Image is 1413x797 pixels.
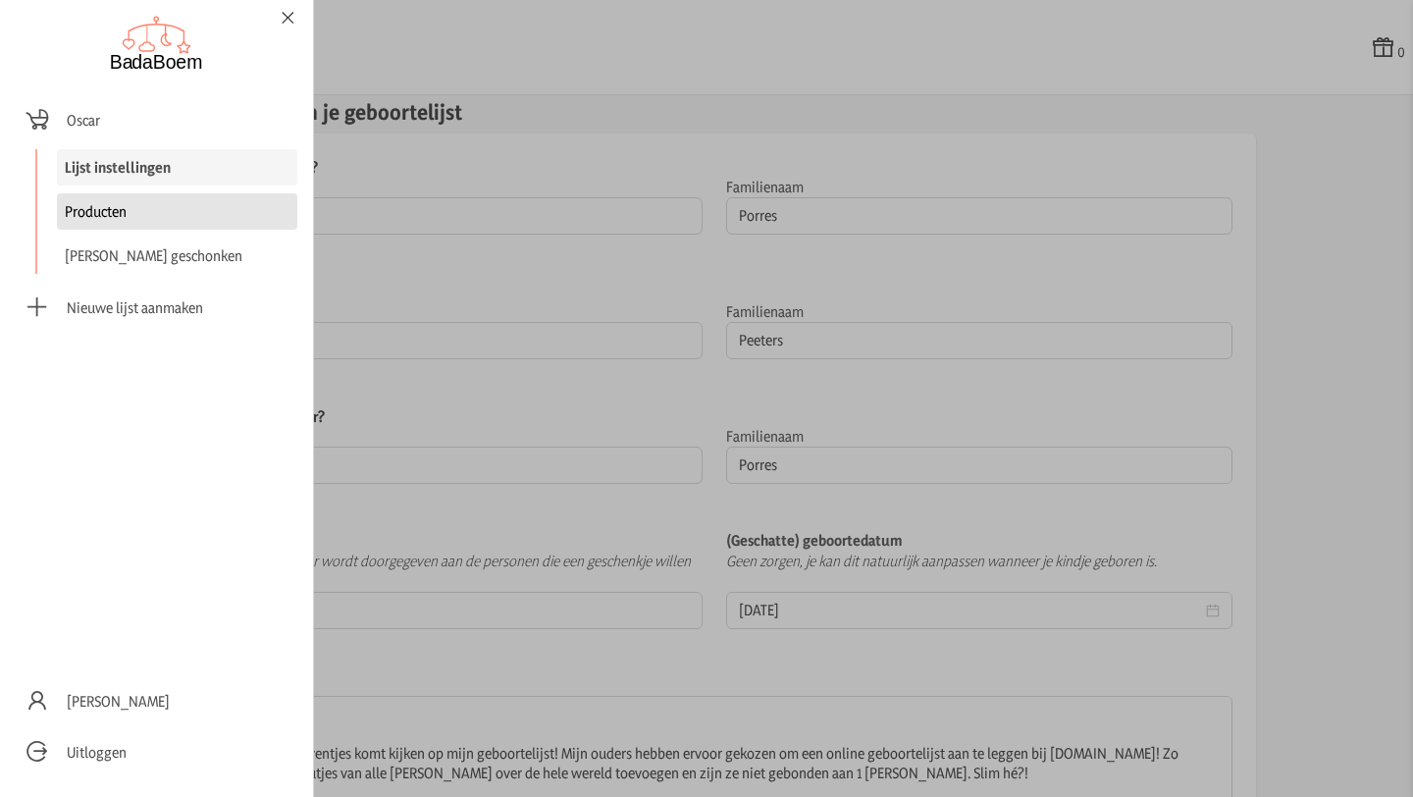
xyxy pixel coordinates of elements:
a: Nieuwe lijst aanmaken [16,286,297,329]
a: Oscar [16,98,297,141]
span: [PERSON_NAME] [67,691,170,712]
a: [PERSON_NAME] [16,679,297,722]
span: Uitloggen [67,742,127,763]
a: Producten [57,193,297,230]
a: [PERSON_NAME] geschonken [57,238,297,274]
a: Lijst instellingen [57,149,297,186]
img: Badaboem [110,16,204,71]
span: Nieuwe lijst aanmaken [67,297,203,318]
span: Oscar [67,110,100,131]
